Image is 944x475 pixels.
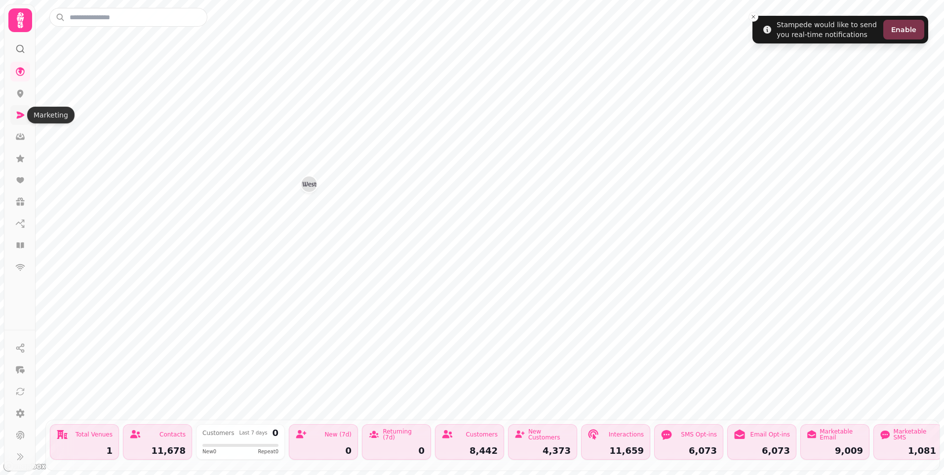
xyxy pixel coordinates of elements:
[202,430,235,436] div: Customers
[883,20,924,40] button: Enable
[734,446,790,455] div: 6,073
[383,429,425,440] div: Returning (7d)
[159,432,186,437] div: Contacts
[56,446,113,455] div: 1
[272,429,278,437] div: 0
[258,448,278,455] span: Repeat 0
[76,432,113,437] div: Total Venues
[441,446,498,455] div: 8,442
[894,429,936,440] div: Marketable SMS
[820,429,863,440] div: Marketable Email
[588,446,644,455] div: 11,659
[681,432,717,437] div: SMS Opt-ins
[3,461,46,472] a: Mapbox logo
[129,446,186,455] div: 11,678
[202,448,216,455] span: New 0
[301,176,317,192] button: Legacy Hotels, The Angel Hotel - 83654
[748,12,758,22] button: Close toast
[301,176,317,195] div: Map marker
[27,107,75,123] div: Marketing
[239,431,267,435] div: Last 7 days
[295,446,352,455] div: 0
[514,446,571,455] div: 4,373
[661,446,717,455] div: 6,073
[750,432,790,437] div: Email Opt-ins
[609,432,644,437] div: Interactions
[368,446,425,455] div: 0
[777,20,879,40] div: Stampede would like to send you real-time notifications
[528,429,571,440] div: New Customers
[880,446,936,455] div: 1,081
[807,446,863,455] div: 9,009
[324,432,352,437] div: New (7d)
[466,432,498,437] div: Customers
